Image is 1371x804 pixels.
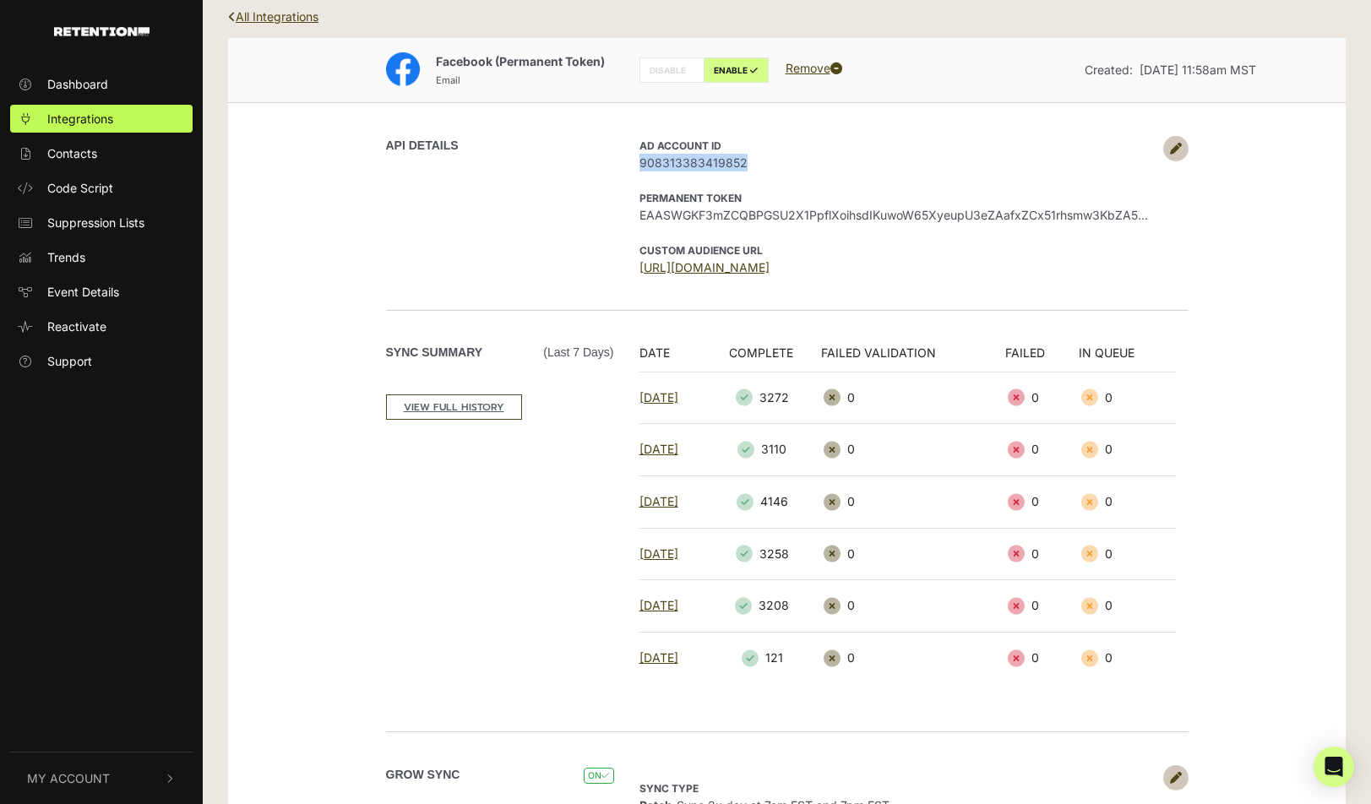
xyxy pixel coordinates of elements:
td: 3208 [711,580,821,633]
td: 0 [1079,632,1176,683]
img: Retention.com [54,27,150,36]
span: Facebook (Permanent Token) [436,54,605,68]
a: [DATE] [639,494,678,508]
span: [DATE] 11:58am MST [1140,62,1256,77]
td: 0 [821,424,1005,476]
td: 0 [821,528,1005,580]
td: 121 [711,632,821,683]
span: My Account [27,769,110,787]
span: Created: [1085,62,1133,77]
span: EAASWGKF3mZCQBPGSU2X1PpflXoihsdIKuwoW65XyeupU3eZAafxZCx51rhsmw3KbZA5HMZAV0zoCQwpKwPfqZAcPIrOgAcin... [639,206,1155,224]
a: Code Script [10,174,193,202]
a: [DATE] [639,598,678,612]
td: 0 [821,632,1005,683]
td: 0 [1005,528,1079,580]
a: Remove [786,61,842,75]
td: 0 [1079,424,1176,476]
span: (Last 7 days) [543,344,613,361]
td: 3272 [711,372,821,424]
td: 0 [1079,580,1176,633]
span: Support [47,352,92,370]
th: DATE [639,344,711,372]
span: Dashboard [47,75,108,93]
a: [DATE] [639,650,678,665]
span: Code Script [47,179,113,197]
a: [URL][DOMAIN_NAME] [639,260,770,274]
label: DISABLE [639,57,705,83]
a: All Integrations [228,9,318,24]
th: FAILED VALIDATION [821,344,1005,372]
td: 0 [821,475,1005,528]
a: VIEW FULL HISTORY [386,394,522,420]
img: Facebook (Permanent Token) [386,52,420,86]
th: FAILED [1005,344,1079,372]
td: 0 [821,580,1005,633]
td: 4146 [711,475,821,528]
span: Contacts [47,144,97,162]
td: 0 [1079,372,1176,424]
td: 0 [1079,528,1176,580]
td: 0 [1005,580,1079,633]
th: COMPLETE [711,344,821,372]
span: ON [584,768,613,784]
strong: AD Account ID [639,139,721,152]
span: Suppression Lists [47,214,144,231]
div: Open Intercom Messenger [1314,747,1354,787]
strong: CUSTOM AUDIENCE URL [639,244,763,257]
button: My Account [10,752,193,804]
td: 0 [1005,632,1079,683]
a: Event Details [10,278,193,306]
a: Contacts [10,139,193,167]
label: ENABLE [704,57,769,83]
a: Reactivate [10,312,193,340]
a: Suppression Lists [10,209,193,236]
label: Grow Sync [386,766,460,784]
span: Trends [47,248,85,266]
th: IN QUEUE [1079,344,1176,372]
span: Reactivate [47,318,106,335]
small: Email [436,74,460,86]
td: 0 [1005,475,1079,528]
a: [DATE] [639,442,678,456]
a: Dashboard [10,70,193,98]
td: 3258 [711,528,821,580]
a: Trends [10,243,193,271]
a: Integrations [10,105,193,133]
strong: Sync type [639,782,699,795]
label: API DETAILS [386,137,459,155]
a: Support [10,347,193,375]
label: Sync Summary [386,344,614,361]
td: 0 [1079,475,1176,528]
strong: Permanent Token [639,192,742,204]
span: Integrations [47,110,113,128]
td: 0 [821,372,1005,424]
td: 3110 [711,424,821,476]
a: [DATE] [639,546,678,561]
td: 0 [1005,424,1079,476]
td: 0 [1005,372,1079,424]
a: [DATE] [639,390,678,405]
span: 908313383419852 [639,154,1155,171]
span: Event Details [47,283,119,301]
